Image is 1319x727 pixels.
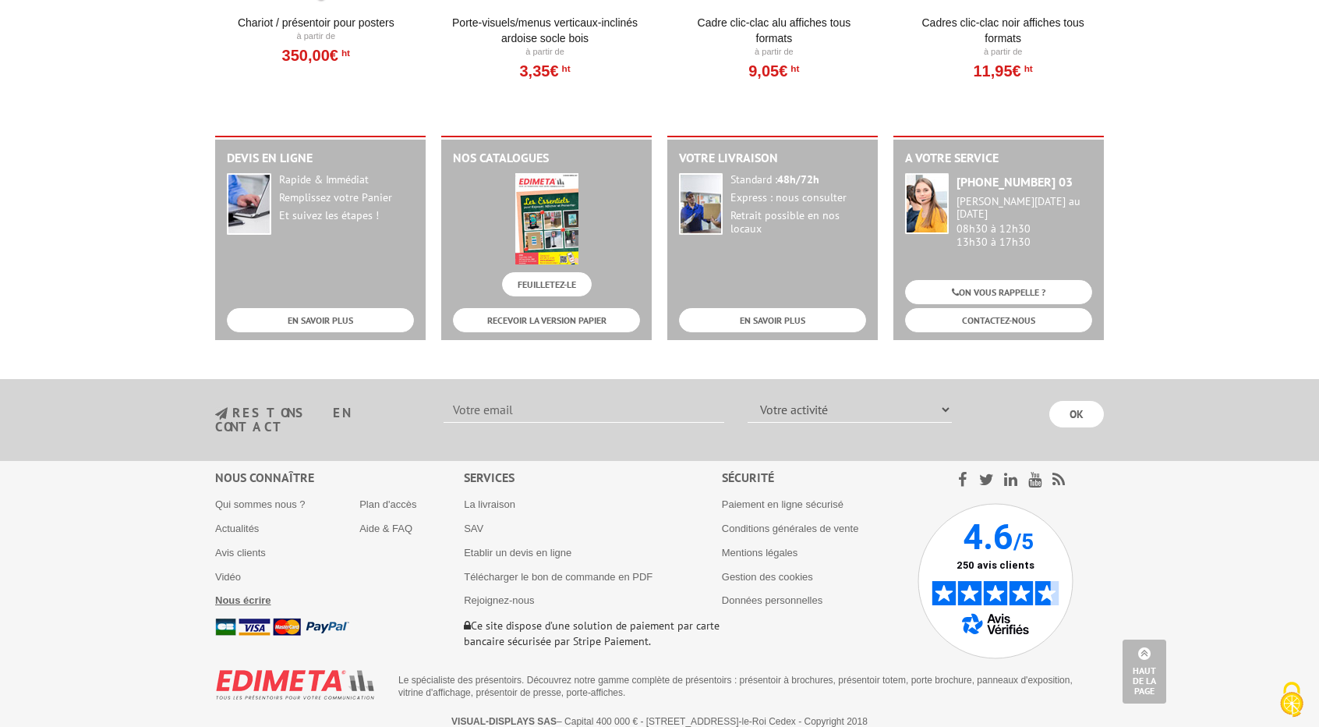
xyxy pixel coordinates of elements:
[215,498,306,510] a: Qui sommes nous ?
[215,469,464,487] div: Nous connaître
[449,46,642,59] p: À partir de
[338,48,350,59] sup: HT
[215,571,241,583] a: Vidéo
[905,280,1092,304] a: ON VOUS RAPPELLE ?
[464,594,534,606] a: Rejoignez-nous
[464,523,483,534] a: SAV
[215,523,259,534] a: Actualités
[777,172,819,186] strong: 48h/72h
[907,15,1099,46] a: Cadres clic-clac noir affiches tous formats
[957,195,1092,222] div: [PERSON_NAME][DATE] au [DATE]
[905,308,1092,332] a: CONTACTEZ-NOUS
[678,15,871,46] a: Cadre Clic-Clac Alu affiches tous formats
[359,498,416,510] a: Plan d'accès
[453,151,640,165] h2: Nos catalogues
[730,173,866,187] div: Standard :
[519,66,570,76] a: 3,35€HT
[1021,63,1033,74] sup: HT
[730,191,866,205] div: Express : nous consulter
[227,151,414,165] h2: Devis en ligne
[453,308,640,332] a: RECEVOIR LA VERSION PAPIER
[787,63,799,74] sup: HT
[464,498,515,510] a: La livraison
[957,174,1073,190] strong: [PHONE_NUMBER] 03
[748,66,799,76] a: 9,05€HT
[559,63,571,74] sup: HT
[1049,401,1104,427] input: OK
[398,674,1092,699] p: Le spécialiste des présentoirs. Découvrez notre gamme complète de présentoirs : présentoir à broc...
[215,406,420,434] h3: restons en contact
[678,46,871,59] p: À partir de
[282,51,350,60] a: 350,00€HT
[444,396,724,423] input: Votre email
[730,209,866,237] div: Retrait possible en nos locaux
[227,308,414,332] a: EN SAVOIR PLUS
[279,173,414,187] div: Rapide & Immédiat
[973,66,1032,76] a: 11,95€HT
[502,272,592,296] a: FEUILLETEZ-LE
[359,523,412,534] a: Aide & FAQ
[1272,680,1311,719] img: Cookies (fenêtre modale)
[215,594,271,606] a: Nous écrire
[1264,674,1319,727] button: Cookies (fenêtre modale)
[905,151,1092,165] h2: A votre service
[722,498,843,510] a: Paiement en ligne sécurisé
[907,46,1099,59] p: À partir de
[722,469,918,487] div: Sécurité
[679,151,866,165] h2: Votre livraison
[722,547,798,559] a: Mentions légales
[464,571,652,583] a: Télécharger le bon de commande en PDF
[464,618,722,649] p: Ce site dispose d’une solution de paiement par carte bancaire sécurisée par Stripe Paiement.
[918,503,1073,659] img: Avis Vérifiés - 4.6 sur 5 - 250 avis clients
[220,30,412,43] p: À partir de
[1123,640,1166,704] a: Haut de la page
[229,716,1090,727] p: – Capital 400 000 € - [STREET_ADDRESS]-le-Roi Cedex - Copyright 2018
[957,195,1092,249] div: 08h30 à 12h30 13h30 à 17h30
[722,523,859,534] a: Conditions générales de vente
[215,407,228,420] img: newsletter.jpg
[279,209,414,223] div: Et suivez les étapes !
[449,15,642,46] a: Porte-Visuels/Menus verticaux-inclinés ardoise socle bois
[220,15,412,30] a: Chariot / Présentoir pour posters
[905,173,949,234] img: widget-service.jpg
[464,547,571,559] a: Etablir un devis en ligne
[464,469,722,487] div: Services
[515,173,578,264] img: edimeta.jpeg
[451,716,557,727] strong: VISUAL-DISPLAYS SAS
[722,571,813,583] a: Gestion des cookies
[722,594,822,606] a: Données personnelles
[215,547,266,559] a: Avis clients
[679,173,723,235] img: widget-livraison.jpg
[679,308,866,332] a: EN SAVOIR PLUS
[227,173,271,235] img: widget-devis.jpg
[279,191,414,205] div: Remplissez votre Panier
